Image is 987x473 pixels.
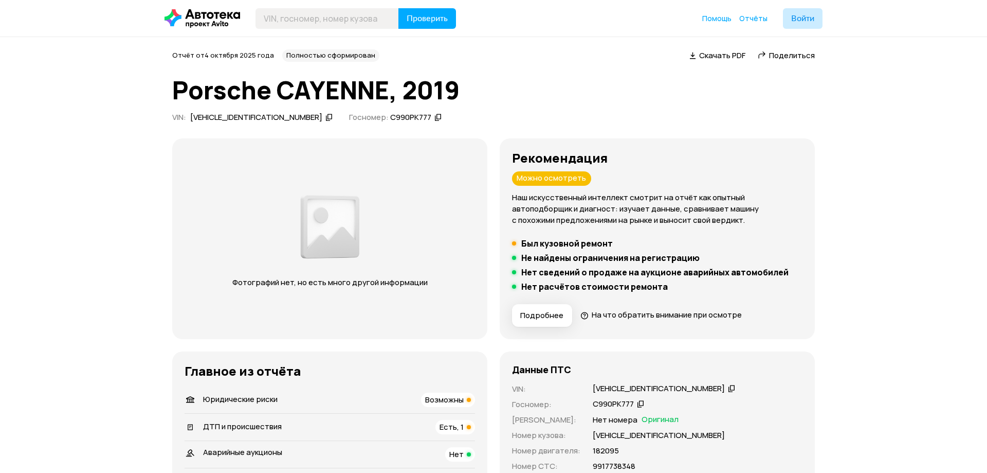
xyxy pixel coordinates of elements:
[593,445,619,457] p: 182095
[580,309,742,320] a: На что обратить внимание при осмотре
[390,112,431,123] div: С990РК777
[282,49,379,62] div: Полностью сформирован
[521,238,613,249] h5: Был кузовной ремонт
[440,422,464,432] span: Есть, 1
[699,50,745,61] span: Скачать PDF
[758,50,815,61] a: Поделиться
[172,112,186,122] span: VIN :
[791,14,814,23] span: Войти
[512,383,580,395] p: VIN :
[512,192,802,226] p: Наш искусственный интеллект смотрит на отчёт как опытный автоподборщик и диагност: изучает данные...
[425,394,464,405] span: Возможны
[739,13,767,24] a: Отчёты
[190,112,322,123] div: [VEHICLE_IDENTIFICATION_NUMBER]
[512,364,571,375] h4: Данные ПТС
[222,277,437,288] p: Фотографий нет, но есть много другой информации
[255,8,399,29] input: VIN, госномер, номер кузова
[593,430,725,441] p: [VEHICLE_IDENTIFICATION_NUMBER]
[593,383,725,394] div: [VEHICLE_IDENTIFICATION_NUMBER]
[702,13,732,23] span: Помощь
[642,414,679,426] span: Оригинал
[512,430,580,441] p: Номер кузова :
[298,189,362,265] img: 2a3f492e8892fc00.png
[512,414,580,426] p: [PERSON_NAME] :
[349,112,389,122] span: Госномер:
[739,13,767,23] span: Отчёты
[512,151,802,165] h3: Рекомендация
[512,399,580,410] p: Госномер :
[203,394,278,405] span: Юридические риски
[592,309,742,320] span: На что обратить внимание при осмотре
[769,50,815,61] span: Поделиться
[512,171,591,186] div: Можно осмотреть
[512,304,572,327] button: Подробнее
[783,8,822,29] button: Войти
[172,76,815,104] h1: Porsche CAYENNE, 2019
[203,421,282,432] span: ДТП и происшествия
[521,253,700,263] h5: Не найдены ограничения на регистрацию
[185,364,475,378] h3: Главное из отчёта
[689,50,745,61] a: Скачать PDF
[521,267,789,277] h5: Нет сведений о продаже на аукционе аварийных автомобилей
[449,449,464,460] span: Нет
[398,8,456,29] button: Проверить
[512,461,580,472] p: Номер СТС :
[203,447,282,458] span: Аварийные аукционы
[521,282,668,292] h5: Нет расчётов стоимости ремонта
[593,399,634,410] div: С990РК777
[702,13,732,24] a: Помощь
[407,14,448,23] span: Проверить
[512,445,580,457] p: Номер двигателя :
[593,461,635,472] p: 9917738348
[172,50,274,60] span: Отчёт от 4 октября 2025 года
[520,310,563,321] span: Подробнее
[593,414,637,426] p: Нет номера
